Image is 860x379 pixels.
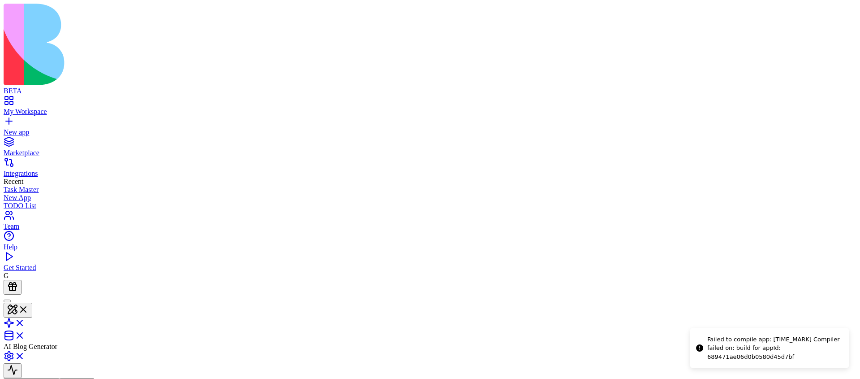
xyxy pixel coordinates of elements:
[4,4,364,85] img: logo
[4,79,856,95] a: BETA
[4,272,9,279] span: G
[4,264,856,272] div: Get Started
[4,214,856,231] a: Team
[4,100,856,116] a: My Workspace
[707,335,842,362] div: Failed to compile app: [TIME_MARK] Compiler failed on: build for appId: 689471ae06d0b0580d45d7bf
[4,178,23,185] span: Recent
[4,222,856,231] div: Team
[4,186,856,194] a: Task Master
[4,256,856,272] a: Get Started
[4,194,856,202] a: New App
[4,87,856,95] div: BETA
[4,120,856,136] a: New app
[4,128,856,136] div: New app
[4,161,856,178] a: Integrations
[4,108,856,116] div: My Workspace
[4,170,856,178] div: Integrations
[4,343,57,350] span: AI Blog Generator
[4,149,856,157] div: Marketplace
[4,141,856,157] a: Marketplace
[4,235,856,251] a: Help
[4,243,856,251] div: Help
[4,202,856,210] a: TODO List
